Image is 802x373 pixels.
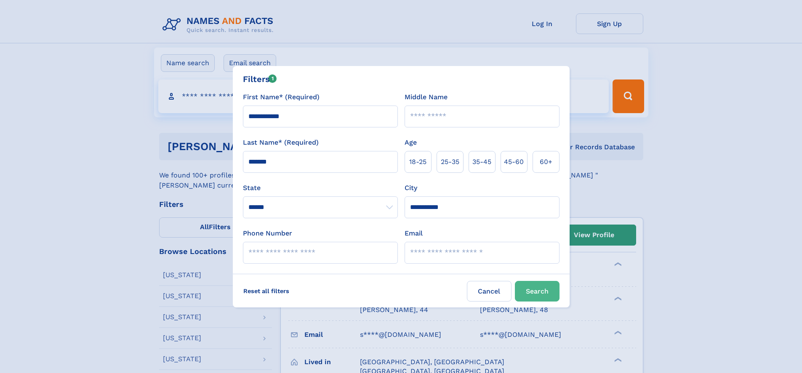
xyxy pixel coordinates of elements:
div: Filters [243,73,277,85]
label: Age [405,138,417,148]
span: 60+ [540,157,552,167]
label: Last Name* (Required) [243,138,319,148]
label: City [405,183,417,193]
label: First Name* (Required) [243,92,320,102]
label: Phone Number [243,228,292,238]
button: Search [515,281,560,302]
label: Email [405,228,423,238]
span: 45‑60 [504,157,524,167]
label: Middle Name [405,92,448,102]
label: State [243,183,398,193]
label: Cancel [467,281,512,302]
span: 25‑35 [441,157,459,167]
label: Reset all filters [238,281,295,301]
span: 35‑45 [472,157,491,167]
span: 18‑25 [409,157,426,167]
